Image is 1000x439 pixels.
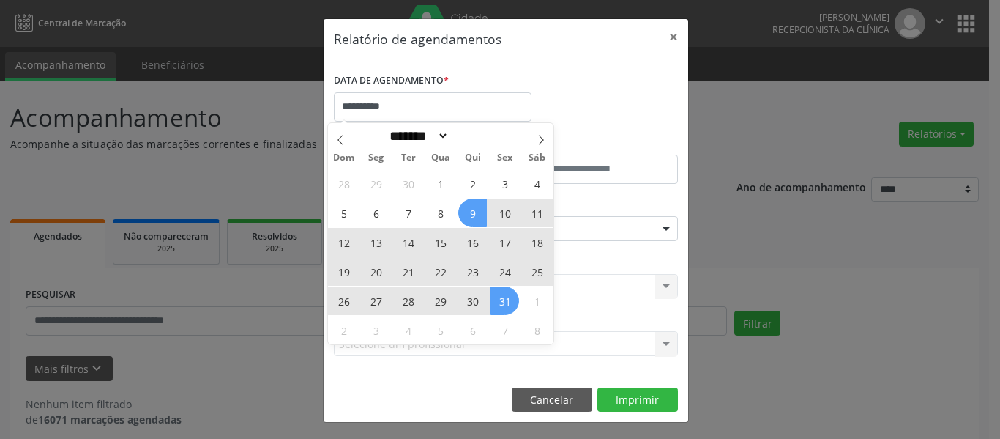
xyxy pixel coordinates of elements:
[490,257,519,286] span: Outubro 24, 2025
[329,169,358,198] span: Setembro 28, 2025
[362,257,390,286] span: Outubro 20, 2025
[329,228,358,257] span: Outubro 12, 2025
[362,316,390,344] span: Novembro 3, 2025
[426,169,455,198] span: Outubro 1, 2025
[334,29,501,48] h5: Relatório de agendamentos
[425,153,457,163] span: Qua
[329,257,358,286] span: Outubro 19, 2025
[426,257,455,286] span: Outubro 22, 2025
[329,199,358,227] span: Outubro 5, 2025
[384,128,449,144] select: Month
[328,153,360,163] span: Dom
[394,257,422,286] span: Outubro 21, 2025
[394,316,422,344] span: Novembro 4, 2025
[360,153,392,163] span: Seg
[512,388,592,413] button: Cancelar
[489,153,521,163] span: Sex
[597,388,678,413] button: Imprimir
[523,287,551,315] span: Novembro 1, 2025
[458,169,487,198] span: Outubro 2, 2025
[457,153,489,163] span: Qui
[523,316,551,344] span: Novembro 8, 2025
[362,287,390,315] span: Outubro 27, 2025
[490,199,519,227] span: Outubro 10, 2025
[523,169,551,198] span: Outubro 4, 2025
[362,228,390,257] span: Outubro 13, 2025
[490,316,519,344] span: Novembro 7, 2025
[523,228,551,257] span: Outubro 18, 2025
[521,153,553,163] span: Sáb
[394,169,422,198] span: Setembro 30, 2025
[426,316,455,344] span: Novembro 5, 2025
[458,316,487,344] span: Novembro 6, 2025
[394,287,422,315] span: Outubro 28, 2025
[394,228,422,257] span: Outubro 14, 2025
[392,153,425,163] span: Ter
[490,228,519,257] span: Outubro 17, 2025
[458,257,487,286] span: Outubro 23, 2025
[449,128,497,144] input: Year
[659,19,688,55] button: Close
[426,287,455,315] span: Outubro 29, 2025
[334,70,449,92] label: DATA DE AGENDAMENTO
[490,169,519,198] span: Outubro 3, 2025
[394,199,422,227] span: Outubro 7, 2025
[362,199,390,227] span: Outubro 6, 2025
[426,199,455,227] span: Outubro 8, 2025
[426,228,455,257] span: Outubro 15, 2025
[362,169,390,198] span: Setembro 29, 2025
[523,257,551,286] span: Outubro 25, 2025
[458,228,487,257] span: Outubro 16, 2025
[458,199,487,227] span: Outubro 9, 2025
[329,316,358,344] span: Novembro 2, 2025
[510,132,678,155] label: ATÉ
[458,287,487,315] span: Outubro 30, 2025
[329,287,358,315] span: Outubro 26, 2025
[490,287,519,315] span: Outubro 31, 2025
[523,199,551,227] span: Outubro 11, 2025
